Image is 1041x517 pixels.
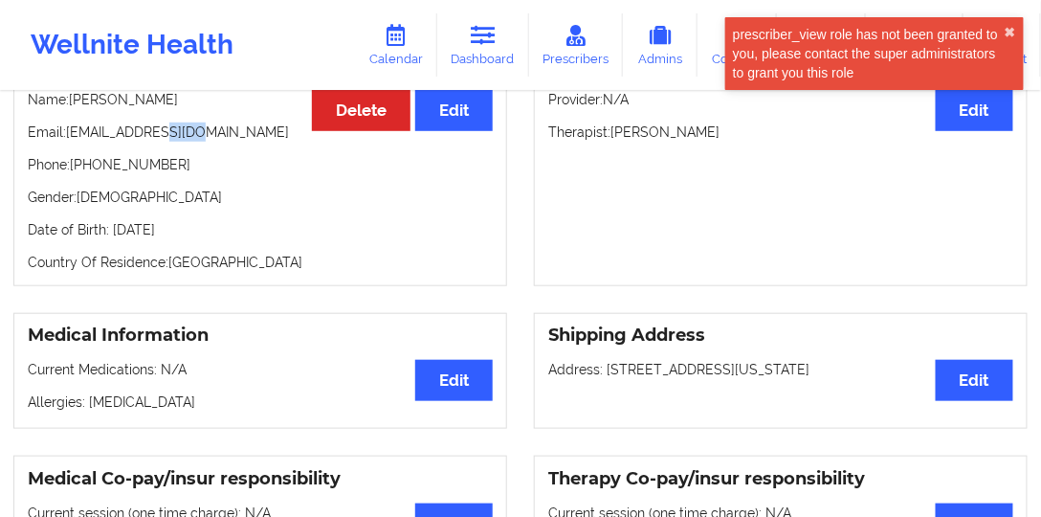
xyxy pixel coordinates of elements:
[415,90,493,131] button: Edit
[698,13,777,77] a: Coaches
[548,360,1013,379] p: Address: [STREET_ADDRESS][US_STATE]
[28,220,493,239] p: Date of Birth: [DATE]
[548,325,1013,347] h3: Shipping Address
[28,360,493,379] p: Current Medications: N/A
[28,325,493,347] h3: Medical Information
[28,123,493,142] p: Email: [EMAIL_ADDRESS][DOMAIN_NAME]
[1005,25,1016,40] button: close
[548,468,1013,490] h3: Therapy Co-pay/insur responsibility
[548,90,1013,109] p: Provider: N/A
[28,90,493,109] p: Name: [PERSON_NAME]
[548,123,1013,142] p: Therapist: [PERSON_NAME]
[936,360,1013,401] button: Edit
[415,360,493,401] button: Edit
[437,13,529,77] a: Dashboard
[529,13,624,77] a: Prescribers
[355,13,437,77] a: Calendar
[28,253,493,272] p: Country Of Residence: [GEOGRAPHIC_DATA]
[28,393,493,412] p: Allergies: [MEDICAL_DATA]
[733,25,1005,82] div: prescriber_view role has not been granted to you, please contact the super administrators to gran...
[28,155,493,174] p: Phone: [PHONE_NUMBER]
[28,468,493,490] h3: Medical Co-pay/insur responsibility
[312,90,410,131] button: Delete
[936,90,1013,131] button: Edit
[28,188,493,207] p: Gender: [DEMOGRAPHIC_DATA]
[623,13,698,77] a: Admins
